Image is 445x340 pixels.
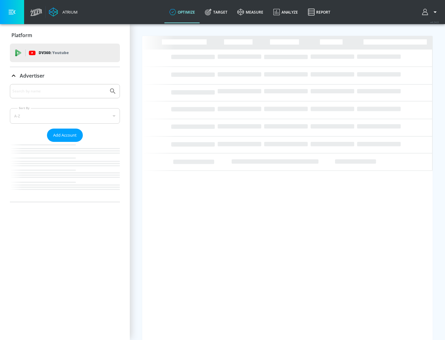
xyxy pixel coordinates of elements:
div: Advertiser [10,67,120,84]
a: Report [303,1,335,23]
div: DV360: Youtube [10,44,120,62]
a: optimize [164,1,200,23]
button: Add Account [47,129,83,142]
input: Search by name [12,87,106,95]
a: Target [200,1,232,23]
div: Atrium [60,9,78,15]
div: A-Z [10,108,120,124]
nav: list of Advertiser [10,142,120,202]
a: measure [232,1,268,23]
span: Add Account [53,132,77,139]
label: Sort By [18,106,31,110]
p: Advertiser [20,72,44,79]
a: Analyze [268,1,303,23]
p: Platform [11,32,32,39]
p: DV360: [39,49,69,56]
a: Atrium [49,7,78,17]
div: Advertiser [10,84,120,202]
span: v 4.24.0 [430,20,439,24]
div: Platform [10,27,120,44]
p: Youtube [52,49,69,56]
